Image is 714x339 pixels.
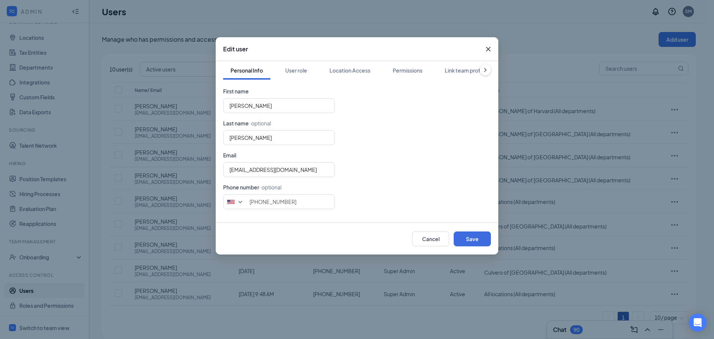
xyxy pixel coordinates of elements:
div: Link team profile [445,67,486,74]
span: · optional [249,120,271,127]
button: Close [478,37,498,61]
h3: Edit user [223,45,248,53]
span: First name [223,88,249,95]
button: Save [454,231,491,246]
div: Open Intercom Messenger [689,314,707,332]
button: ChevronRight [480,64,491,76]
span: Last name [223,120,249,127]
div: Permissions [393,67,422,74]
span: Email [223,152,236,159]
div: Personal Info [231,67,263,74]
span: Phone number [223,184,259,191]
button: Cancel [412,231,449,246]
svg: Cross [484,45,493,54]
div: Location Access [329,67,370,74]
div: United States: +1 [223,195,248,209]
svg: ChevronRight [482,66,489,74]
div: User role [285,67,307,74]
input: (201) 555-0123 [223,194,335,209]
span: · optional [259,184,282,191]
